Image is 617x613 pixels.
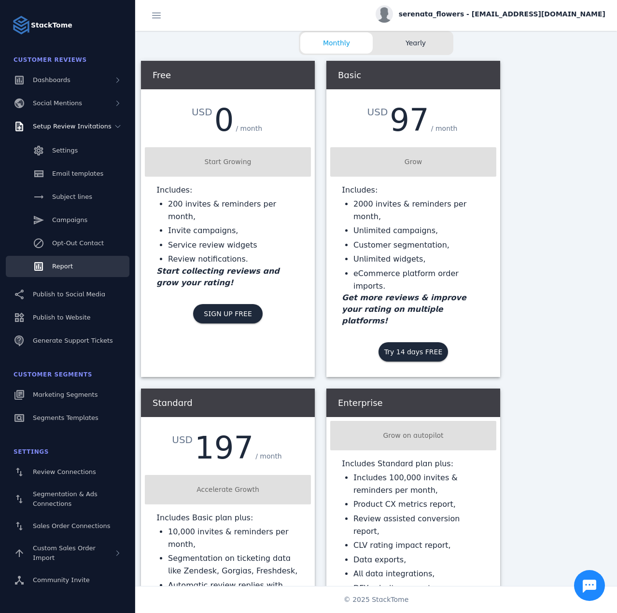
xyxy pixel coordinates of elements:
li: Includes 100,000 invites & reminders per month, [353,472,485,496]
div: 0 [214,105,234,136]
a: Subject lines [6,186,129,208]
span: Try 14 days FREE [384,348,443,355]
div: Accelerate Growth [149,485,307,495]
span: Settings [14,448,49,455]
div: Grow [334,157,492,167]
span: Dashboards [33,76,70,84]
li: Segmentation on ticketing data like Zendesk, Gorgias, Freshdesk, [168,552,299,577]
a: Opt-Out Contact [6,233,129,254]
div: USD [172,432,195,447]
strong: StackTome [31,20,72,30]
a: Segmentation & Ads Connections [6,485,129,514]
a: Email templates [6,163,129,184]
span: Segmentation & Ads Connections [33,490,98,507]
span: Customer Reviews [14,56,87,63]
p: Includes: [156,184,299,196]
div: 97 [390,105,429,136]
span: Setup Review Invitations [33,123,112,130]
div: / month [234,122,264,136]
span: Report [52,263,73,270]
span: Standard [153,398,193,408]
div: Grow on autopilot [334,431,492,441]
li: DFY priority support. [353,582,485,595]
li: 10,000 invites & reminders per month, [168,526,299,550]
button: Try 14 days FREE [379,342,448,362]
li: 200 invites & reminders per month, [168,198,299,223]
li: 2000 invites & reminders per month, [353,198,485,223]
span: Sales Order Connections [33,522,110,529]
span: Opt-Out Contact [52,239,104,247]
a: Report [6,256,129,277]
li: Unlimited widgets, [353,253,485,265]
li: eCommerce platform order imports. [353,267,485,292]
span: Community Invite [33,576,90,584]
span: Social Mentions [33,99,82,107]
img: Logo image [12,15,31,35]
a: Settings [6,140,129,161]
span: Publish to Social Media [33,291,105,298]
span: Email templates [52,170,103,177]
div: USD [367,105,390,119]
li: Data exports, [353,554,485,566]
li: CLV rating impact report, [353,539,485,552]
li: Service review widgets [168,239,299,251]
span: Yearly [379,38,452,48]
span: Review Connections [33,468,96,475]
span: Subject lines [52,193,92,200]
a: Sales Order Connections [6,515,129,537]
span: © 2025 StackTome [344,595,409,605]
span: Marketing Segments [33,391,98,398]
a: Segments Templates [6,407,129,429]
span: Campaigns [52,216,87,223]
li: Customer segmentation, [353,239,485,251]
span: Settings [52,147,78,154]
li: Review assisted conversion report, [353,513,485,537]
span: Customer Segments [14,371,92,378]
div: 197 [195,432,253,463]
li: All data integrations, [353,568,485,580]
p: Includes Basic plan plus: [156,512,299,524]
div: / month [253,449,284,463]
span: Enterprise [338,398,383,408]
p: Includes: [342,184,485,196]
a: Campaigns [6,209,129,231]
span: Generate Support Tickets [33,337,113,344]
li: Product CX metrics report, [353,498,485,511]
span: Custom Sales Order Import [33,544,96,561]
em: Start collecting reviews and grow your rating! [156,266,280,287]
span: Segments Templates [33,414,98,421]
a: Publish to Social Media [6,284,129,305]
p: Includes Standard plan plus: [342,458,485,470]
li: Invite campaigns, [168,224,299,237]
li: Unlimited campaigns, [353,224,485,237]
span: SIGN UP FREE [204,310,252,317]
a: Generate Support Tickets [6,330,129,351]
li: Review notifications. [168,253,299,265]
a: Publish to Website [6,307,129,328]
li: Automatic review replies with ChatGPT AI, [168,579,299,604]
div: USD [192,105,214,119]
a: Marketing Segments [6,384,129,405]
a: Review Connections [6,461,129,483]
button: SIGN UP FREE [193,304,263,323]
a: Community Invite [6,570,129,591]
span: Free [153,70,171,80]
div: / month [429,122,460,136]
span: Monthly [300,38,373,48]
button: serenata_flowers - [EMAIL_ADDRESS][DOMAIN_NAME] [376,5,605,23]
img: profile.jpg [376,5,393,23]
div: Start Growing [149,157,307,167]
span: Publish to Website [33,314,90,321]
span: Basic [338,70,361,80]
span: serenata_flowers - [EMAIL_ADDRESS][DOMAIN_NAME] [399,9,605,19]
em: Get more reviews & improve your rating on multiple platforms! [342,293,466,325]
